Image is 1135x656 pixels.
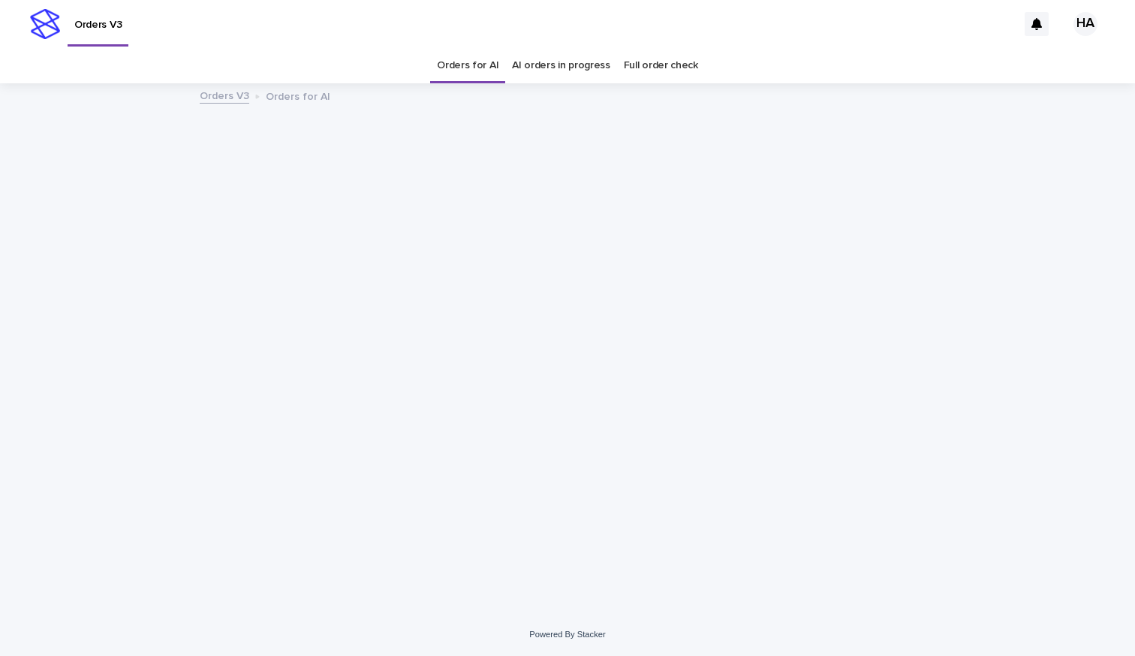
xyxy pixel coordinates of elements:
[200,86,249,104] a: Orders V3
[437,48,498,83] a: Orders for AI
[30,9,60,39] img: stacker-logo-s-only.png
[512,48,610,83] a: AI orders in progress
[266,87,330,104] p: Orders for AI
[1073,12,1097,36] div: HA
[529,630,605,639] a: Powered By Stacker
[624,48,698,83] a: Full order check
